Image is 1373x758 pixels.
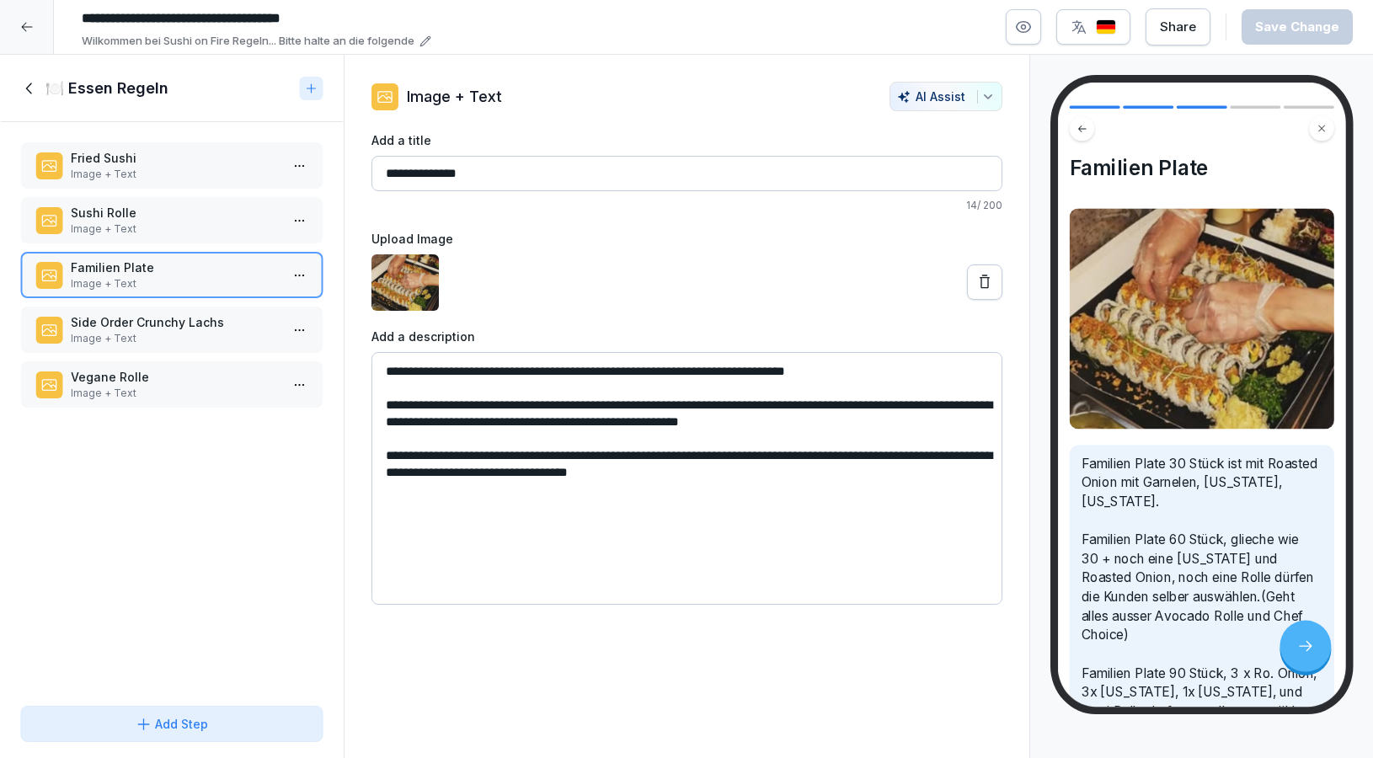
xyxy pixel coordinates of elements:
div: Fried SushiImage + Text [20,142,323,189]
div: Sushi RolleImage + Text [20,197,323,243]
div: Familien PlateImage + Text [20,252,323,298]
p: Side Order Crunchy Lachs [71,313,280,331]
p: Sushi Rolle [71,204,280,222]
img: Image and Text preview image [1069,208,1333,429]
h1: 🍽️ Essen Regeln [45,78,168,99]
div: Side Order Crunchy LachsImage + Text [20,307,323,353]
p: Fried Sushi [71,149,280,167]
img: de.svg [1096,19,1116,35]
p: Vegane Rolle [71,368,280,386]
button: Save Change [1242,9,1353,45]
label: Upload Image [371,230,1002,248]
p: Image + Text [71,331,280,346]
p: Image + Text [71,386,280,401]
div: Save Change [1255,18,1339,36]
p: Familien Plate [71,259,280,276]
p: Image + Text [71,222,280,237]
p: Wilkommen bei Sushi on Fire Regeln... Bitte halte an die folgende [82,33,414,50]
button: Share [1146,8,1210,45]
div: Share [1160,18,1196,36]
h4: Familien Plate [1069,156,1333,181]
div: AI Assist [897,89,995,104]
label: Add a title [371,131,1002,149]
button: AI Assist [890,82,1002,111]
p: Image + Text [71,276,280,291]
div: Add Step [135,715,208,733]
button: Add Step [20,706,323,742]
p: Image + Text [71,167,280,182]
div: Vegane RolleImage + Text [20,361,323,408]
label: Add a description [371,328,1002,345]
img: uz8wimaagymgwnwtzpahcqb1.png [371,254,439,311]
p: Image + Text [407,85,502,108]
p: 14 / 200 [371,198,1002,213]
